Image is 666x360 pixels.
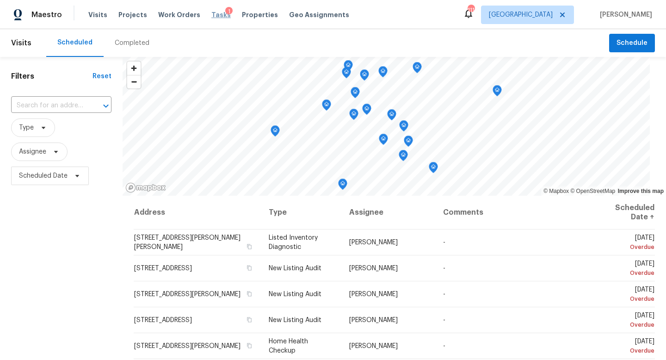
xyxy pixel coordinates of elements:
span: [STREET_ADDRESS][PERSON_NAME][PERSON_NAME] [134,235,240,250]
div: Map marker [378,66,388,81]
span: [PERSON_NAME] [349,265,398,272]
span: [STREET_ADDRESS][PERSON_NAME] [134,343,240,349]
button: Copy Address [246,242,254,251]
div: Map marker [399,120,408,135]
th: Address [134,196,261,230]
h1: Filters [11,72,92,81]
span: [PERSON_NAME] [349,317,398,323]
div: Overdue [599,242,654,252]
span: Tasks [211,12,231,18]
span: Visits [11,33,31,53]
span: [DATE] [599,286,654,304]
span: Maestro [31,10,62,19]
div: Map marker [362,104,371,118]
span: - [443,291,445,298]
div: 111 [468,6,474,15]
span: [GEOGRAPHIC_DATA] [489,10,553,19]
span: - [443,239,445,246]
span: Type [19,123,34,132]
div: Reset [92,72,111,81]
div: Map marker [379,134,388,148]
canvas: Map [123,57,650,196]
span: New Listing Audit [269,291,321,298]
div: Map marker [429,162,438,176]
span: [DATE] [599,312,654,329]
div: Completed [115,38,149,48]
span: [PERSON_NAME] [596,10,652,19]
span: Work Orders [158,10,200,19]
div: Overdue [599,346,654,355]
span: Scheduled Date [19,171,68,180]
div: Overdue [599,294,654,304]
div: Map marker [342,67,351,81]
div: 1 [225,7,233,16]
a: OpenStreetMap [570,188,615,194]
div: Overdue [599,268,654,278]
th: Assignee [342,196,436,230]
button: Copy Address [246,341,254,350]
div: Map marker [399,150,408,164]
button: Schedule [609,34,655,53]
button: Copy Address [246,316,254,324]
div: Map marker [404,136,413,150]
span: Assignee [19,147,46,156]
th: Scheduled Date ↑ [592,196,655,230]
div: Map marker [349,109,358,123]
a: Improve this map [618,188,664,194]
span: [PERSON_NAME] [349,239,398,246]
button: Copy Address [246,290,254,298]
span: - [443,317,445,323]
span: [STREET_ADDRESS][PERSON_NAME] [134,291,240,298]
div: Map marker [387,109,396,124]
button: Zoom in [127,62,141,75]
span: Visits [88,10,107,19]
span: Projects [118,10,147,19]
span: Listed Inventory Diagnostic [269,235,318,250]
span: Home Health Checkup [269,338,308,354]
th: Type [261,196,342,230]
div: Overdue [599,320,654,329]
div: Scheduled [57,38,92,47]
span: Schedule [617,37,647,49]
a: Mapbox [543,188,569,194]
span: Properties [242,10,278,19]
span: - [443,265,445,272]
span: New Listing Audit [269,265,321,272]
div: Map marker [493,85,502,99]
span: [DATE] [599,338,654,355]
input: Search for an address... [11,99,86,113]
div: Map marker [360,69,369,84]
span: [DATE] [599,235,654,252]
div: Map marker [338,179,347,193]
span: [PERSON_NAME] [349,291,398,298]
span: [STREET_ADDRESS] [134,265,192,272]
span: New Listing Audit [269,317,321,323]
span: [PERSON_NAME] [349,343,398,349]
a: Mapbox homepage [125,182,166,193]
th: Comments [436,196,592,230]
span: [DATE] [599,261,654,278]
span: [STREET_ADDRESS] [134,317,192,323]
div: Map marker [322,99,331,114]
div: Map marker [344,60,353,74]
span: Geo Assignments [289,10,349,19]
div: Map marker [413,62,422,76]
button: Zoom out [127,75,141,88]
div: Map marker [351,87,360,101]
span: - [443,343,445,349]
button: Open [99,99,112,112]
button: Copy Address [246,264,254,272]
div: Map marker [271,125,280,140]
